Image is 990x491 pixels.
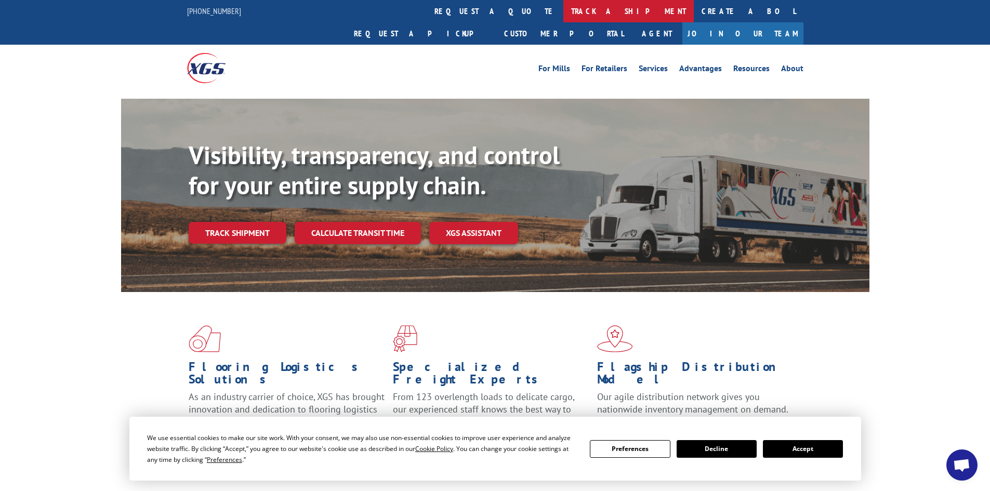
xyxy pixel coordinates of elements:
[189,325,221,352] img: xgs-icon-total-supply-chain-intelligence-red
[946,449,978,481] a: Open chat
[189,222,286,244] a: Track shipment
[129,417,861,481] div: Cookie Consent Prompt
[147,432,577,465] div: We use essential cookies to make our site work. With your consent, we may also use non-essential ...
[496,22,631,45] a: Customer Portal
[781,64,803,76] a: About
[393,391,589,437] p: From 123 overlength loads to delicate cargo, our experienced staff knows the best way to move you...
[295,222,421,244] a: Calculate transit time
[597,325,633,352] img: xgs-icon-flagship-distribution-model-red
[415,444,453,453] span: Cookie Policy
[677,440,757,458] button: Decline
[189,391,385,428] span: As an industry carrier of choice, XGS has brought innovation and dedication to flooring logistics...
[189,361,385,391] h1: Flooring Logistics Solutions
[590,440,670,458] button: Preferences
[207,455,242,464] span: Preferences
[582,64,627,76] a: For Retailers
[597,361,794,391] h1: Flagship Distribution Model
[538,64,570,76] a: For Mills
[393,325,417,352] img: xgs-icon-focused-on-flooring-red
[679,64,722,76] a: Advantages
[639,64,668,76] a: Services
[682,22,803,45] a: Join Our Team
[631,22,682,45] a: Agent
[763,440,843,458] button: Accept
[346,22,496,45] a: Request a pickup
[429,222,518,244] a: XGS ASSISTANT
[393,361,589,391] h1: Specialized Freight Experts
[189,139,560,201] b: Visibility, transparency, and control for your entire supply chain.
[187,6,241,16] a: [PHONE_NUMBER]
[597,391,788,415] span: Our agile distribution network gives you nationwide inventory management on demand.
[733,64,770,76] a: Resources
